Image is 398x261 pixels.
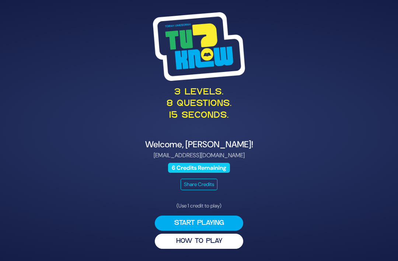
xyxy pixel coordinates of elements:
button: Share Credits [181,179,217,190]
button: Start Playing [155,216,243,231]
p: 3 levels. 8 questions. 15 seconds. [29,87,369,121]
p: (Use 1 credit to play) [155,202,243,210]
p: [EMAIL_ADDRESS][DOMAIN_NAME] [29,151,369,160]
button: HOW TO PLAY [155,234,243,249]
span: 6 Credits Remaining [168,163,230,173]
h4: Welcome, [PERSON_NAME]! [29,139,369,150]
img: Tournament Logo [153,12,245,81]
